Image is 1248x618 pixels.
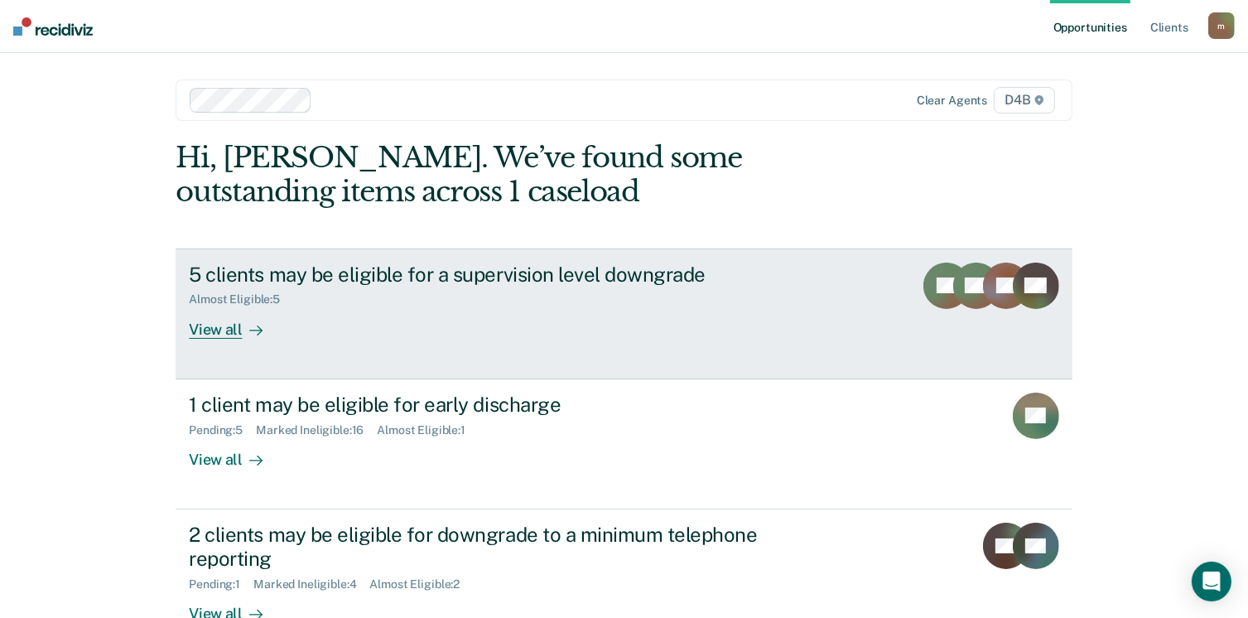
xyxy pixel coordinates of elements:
div: Almost Eligible : 1 [377,423,479,437]
div: Open Intercom Messenger [1192,562,1231,601]
div: Hi, [PERSON_NAME]. We’ve found some outstanding items across 1 caseload [176,141,893,209]
a: 5 clients may be eligible for a supervision level downgradeAlmost Eligible:5View all [176,249,1072,379]
div: View all [189,437,282,469]
div: View all [189,307,282,339]
div: Almost Eligible : 2 [370,577,474,591]
button: m [1208,12,1235,39]
div: 2 clients may be eligible for downgrade to a minimum telephone reporting [189,523,770,571]
div: Pending : 5 [189,423,256,437]
img: Recidiviz [13,17,93,36]
div: 5 clients may be eligible for a supervision level downgrade [189,263,770,287]
div: Marked Ineligible : 16 [256,423,377,437]
div: Almost Eligible : 5 [189,292,293,307]
a: 1 client may be eligible for early dischargePending:5Marked Ineligible:16Almost Eligible:1View all [176,379,1072,509]
div: Marked Ineligible : 4 [253,577,369,591]
div: 1 client may be eligible for early discharge [189,393,770,417]
span: D4B [994,87,1054,113]
div: Pending : 1 [189,577,253,591]
div: Clear agents [917,94,987,108]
